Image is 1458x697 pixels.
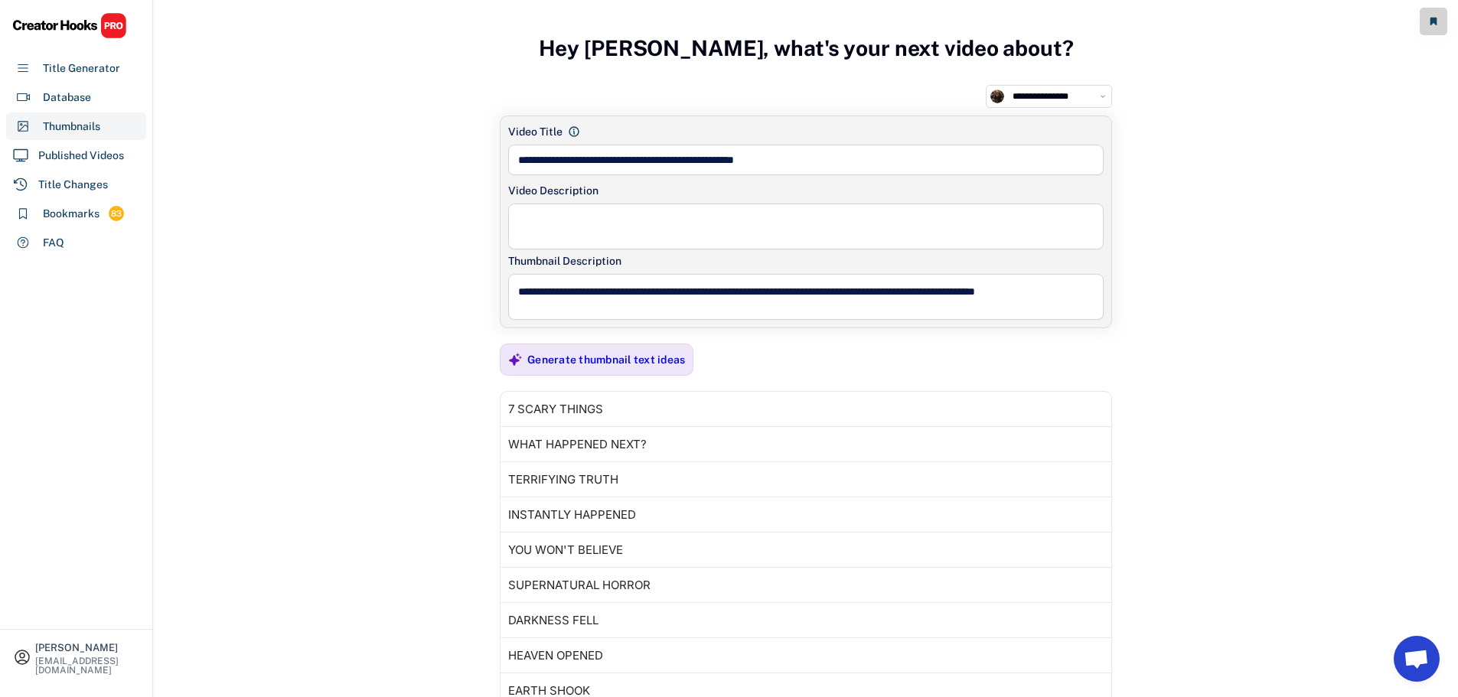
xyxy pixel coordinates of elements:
img: CHPRO%20Logo.svg [12,12,127,39]
div: HEAVEN OPENED [508,650,603,662]
div: Generate thumbnail text ideas [527,353,685,366]
div: INSTANTLY HAPPENED [508,509,636,521]
div: [EMAIL_ADDRESS][DOMAIN_NAME] [35,656,139,675]
div: Title Changes [38,177,108,193]
a: Open chat [1394,636,1440,682]
div: TERRIFYING TRUTH [508,474,618,486]
div: DARKNESS FELL [508,614,599,627]
div: YOU WON'T BELIEVE [508,544,623,556]
div: 83 [109,207,124,220]
div: [PERSON_NAME] [35,643,139,653]
div: Thumbnails [43,119,100,135]
div: Video Title [508,124,563,140]
div: Thumbnail Description [508,253,1104,269]
div: Published Videos [38,148,124,164]
h3: Hey [PERSON_NAME], what's your next video about? [539,19,1074,77]
div: SUPERNATURAL HORROR [508,579,651,591]
div: Video Description [508,183,1104,199]
div: EARTH SHOOK [508,685,590,697]
div: 7 SCARY THINGS [508,403,603,415]
div: Database [43,90,91,106]
div: Bookmarks [43,206,99,222]
div: FAQ [43,235,64,251]
div: Title Generator [43,60,120,77]
img: channels4_profile.jpg [990,90,1004,103]
div: WHAT HAPPENED NEXT? [508,438,647,451]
